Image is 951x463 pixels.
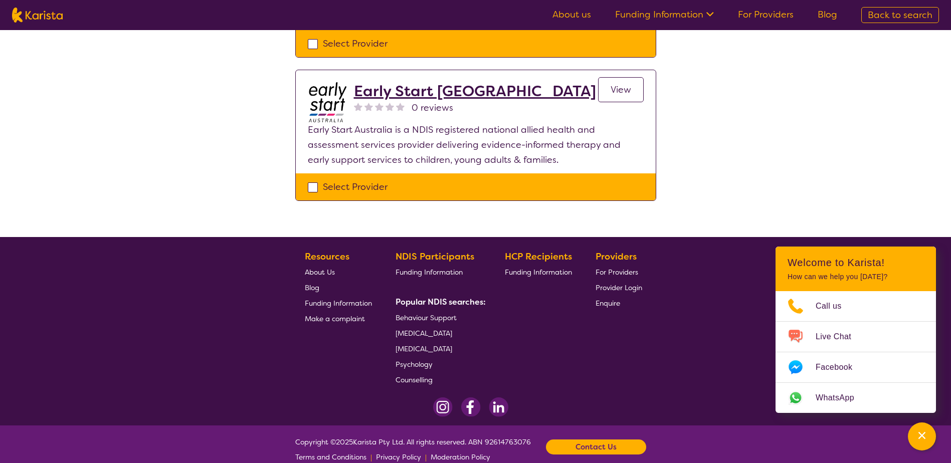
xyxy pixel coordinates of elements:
a: Funding Information [505,264,572,280]
b: Contact Us [576,439,617,454]
img: nonereviewstar [364,102,373,111]
h2: Welcome to Karista! [788,257,924,269]
img: Instagram [433,397,453,417]
a: Web link opens in a new tab. [776,383,936,413]
a: About us [552,9,591,21]
a: Funding Information [615,9,714,21]
span: [MEDICAL_DATA] [396,329,452,338]
p: Early Start Australia is a NDIS registered national allied health and assessment services provide... [308,122,644,167]
img: LinkedIn [489,397,508,417]
span: Funding Information [396,268,463,277]
a: Make a complaint [305,311,372,326]
span: Live Chat [816,329,863,344]
span: Back to search [868,9,932,21]
span: Psychology [396,360,433,369]
span: [MEDICAL_DATA] [396,344,452,353]
img: nonereviewstar [386,102,394,111]
a: Counselling [396,372,482,387]
a: For Providers [738,9,794,21]
span: 0 reviews [412,100,453,115]
a: Funding Information [305,295,372,311]
img: Karista logo [12,8,63,23]
a: Enquire [596,295,642,311]
span: Enquire [596,299,620,308]
span: Call us [816,299,854,314]
b: Providers [596,251,637,263]
span: Provider Login [596,283,642,292]
span: Make a complaint [305,314,365,323]
button: Channel Menu [908,422,936,450]
a: Blog [818,9,837,21]
span: About Us [305,268,335,277]
b: Resources [305,251,349,263]
a: About Us [305,264,372,280]
b: NDIS Participants [396,251,474,263]
ul: Choose channel [776,291,936,413]
a: Blog [305,280,372,295]
a: Provider Login [596,280,642,295]
span: Facebook [816,360,864,375]
a: View [598,77,644,102]
a: Behaviour Support [396,310,482,325]
a: [MEDICAL_DATA] [396,325,482,341]
span: Behaviour Support [396,313,457,322]
a: Psychology [396,356,482,372]
span: Counselling [396,375,433,384]
a: Early Start [GEOGRAPHIC_DATA] [354,82,596,100]
img: nonereviewstar [354,102,362,111]
b: HCP Recipients [505,251,572,263]
span: Moderation Policy [431,452,490,461]
img: nonereviewstar [375,102,384,111]
span: For Providers [596,268,638,277]
div: Channel Menu [776,247,936,413]
span: Terms and Conditions [295,452,366,461]
span: Funding Information [305,299,372,308]
a: For Providers [596,264,642,280]
a: [MEDICAL_DATA] [396,341,482,356]
span: Blog [305,283,319,292]
span: Privacy Policy [376,452,421,461]
img: Facebook [461,397,481,417]
img: bdpoyytkvdhmeftzccod.jpg [308,82,348,122]
span: View [611,84,631,96]
p: How can we help you [DATE]? [788,273,924,281]
a: Back to search [861,7,939,23]
span: Funding Information [505,268,572,277]
span: WhatsApp [816,390,866,405]
img: nonereviewstar [396,102,405,111]
a: Funding Information [396,264,482,280]
b: Popular NDIS searches: [396,297,486,307]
